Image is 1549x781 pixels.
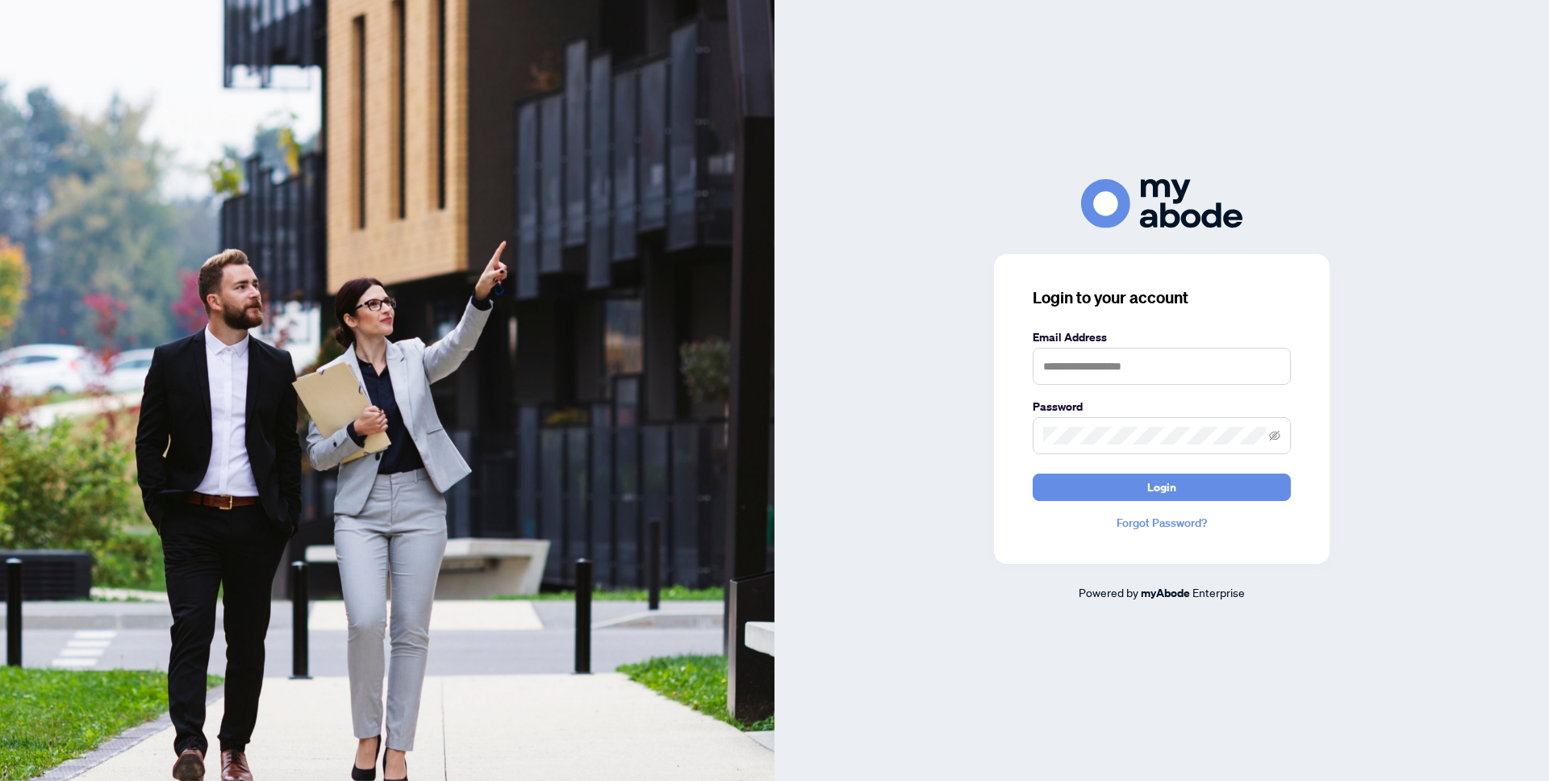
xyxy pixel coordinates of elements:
button: Login [1033,474,1291,501]
span: Powered by [1079,585,1138,599]
h3: Login to your account [1033,286,1291,309]
img: ma-logo [1081,179,1242,228]
span: Login [1147,474,1176,500]
a: myAbode [1141,584,1190,602]
label: Password [1033,398,1291,416]
span: eye-invisible [1269,430,1280,441]
span: Enterprise [1192,585,1245,599]
label: Email Address [1033,328,1291,346]
a: Forgot Password? [1033,514,1291,532]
